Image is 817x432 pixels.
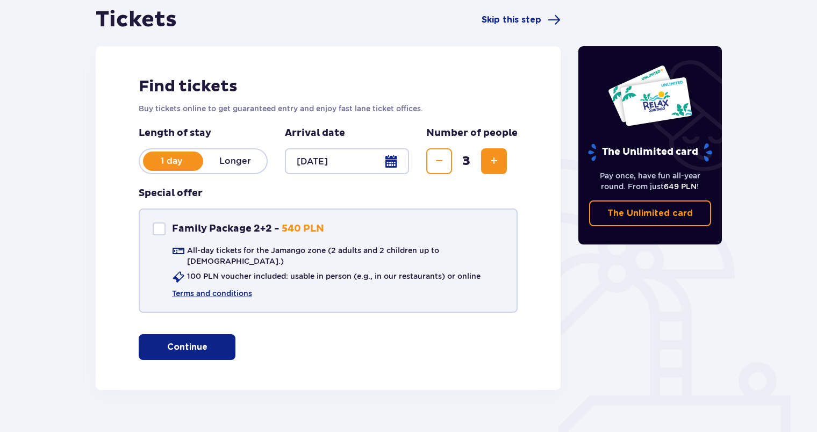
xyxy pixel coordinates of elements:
[607,207,693,219] p: The Unlimited card
[426,148,452,174] button: Decrease
[96,6,177,33] h1: Tickets
[172,288,252,299] a: Terms and conditions
[285,127,345,140] p: Arrival date
[203,155,267,167] p: Longer
[482,13,561,26] a: Skip this step
[187,245,504,267] p: All-day tickets for the Jamango zone (2 adults and 2 children up to [DEMOGRAPHIC_DATA].)
[589,170,712,192] p: Pay once, have fun all-year round. From just !
[589,200,712,226] a: The Unlimited card
[139,127,268,140] p: Length of stay
[482,14,541,26] span: Skip this step
[140,155,203,167] p: 1 day
[454,153,479,169] span: 3
[167,341,207,353] p: Continue
[426,127,518,140] p: Number of people
[139,334,235,360] button: Continue
[139,187,203,200] p: Special offer
[139,76,518,97] h2: Find tickets
[172,222,279,235] p: Family Package 2+2 -
[664,182,697,191] span: 649 PLN
[282,222,324,235] p: 540 PLN
[481,148,507,174] button: Increase
[587,143,713,162] p: The Unlimited card
[139,103,518,114] p: Buy tickets online to get guaranteed entry and enjoy fast lane ticket offices.
[187,271,481,282] p: 100 PLN voucher included: usable in person (e.g., in our restaurants) or online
